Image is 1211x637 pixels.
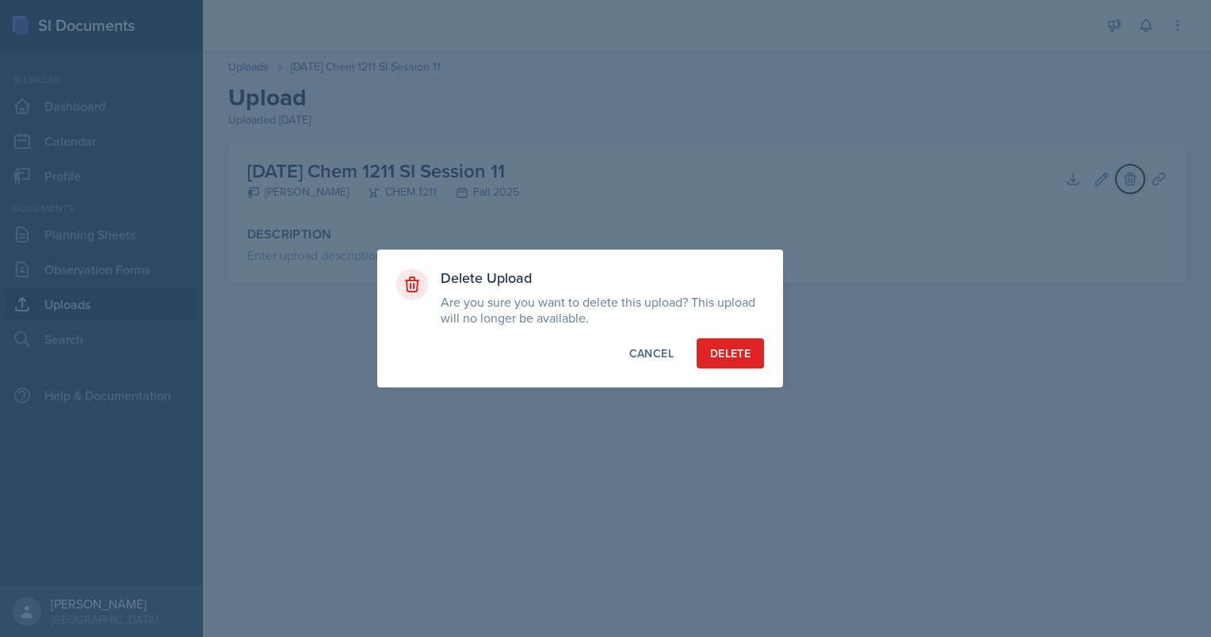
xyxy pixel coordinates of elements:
div: Cancel [629,345,674,361]
div: Delete [710,345,751,361]
button: Cancel [616,338,687,368]
button: Delete [697,338,764,368]
p: Are you sure you want to delete this upload? This upload will no longer be available. [441,294,764,326]
h3: Delete Upload [441,269,764,288]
